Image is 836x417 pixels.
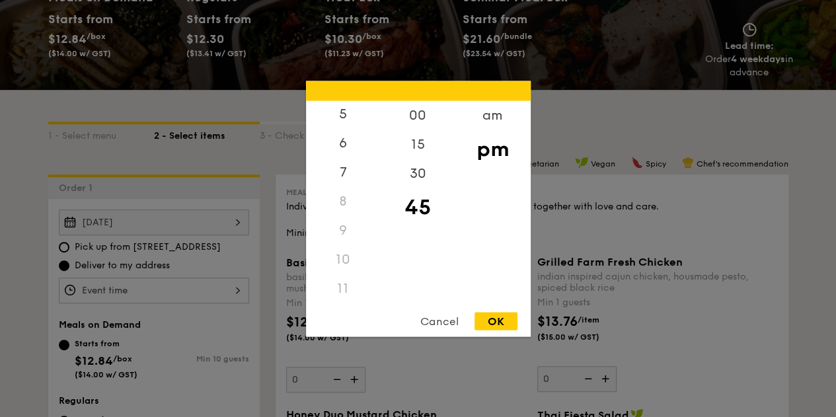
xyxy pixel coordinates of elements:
div: 30 [381,159,455,188]
div: OK [475,312,517,330]
div: 45 [381,188,455,226]
div: 10 [306,245,381,274]
div: am [455,100,530,130]
div: 9 [306,215,381,245]
div: 11 [306,274,381,303]
div: 8 [306,186,381,215]
div: 7 [306,157,381,186]
div: 15 [381,130,455,159]
div: pm [455,130,530,168]
div: 5 [306,99,381,128]
div: Cancel [407,312,472,330]
div: 6 [306,128,381,157]
div: 00 [381,100,455,130]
